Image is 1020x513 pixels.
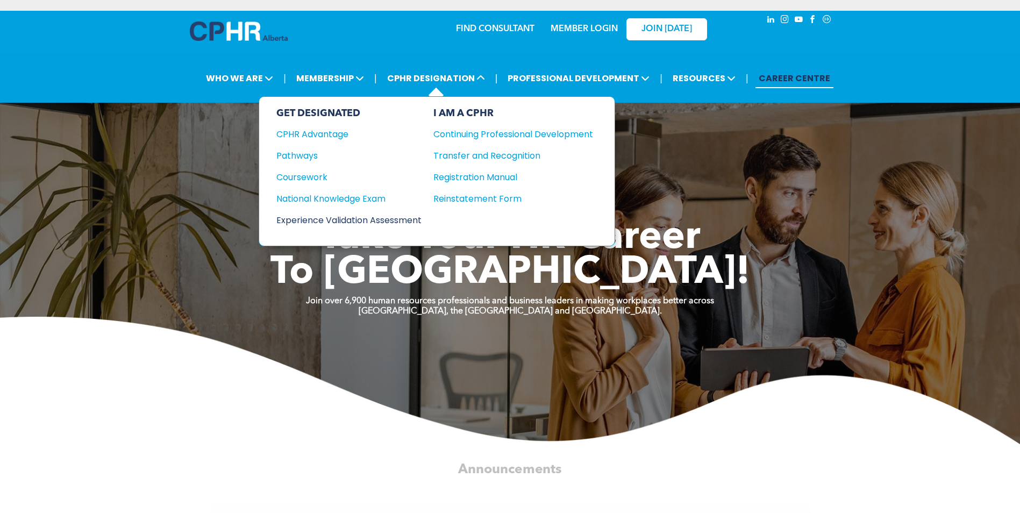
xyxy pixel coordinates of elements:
a: Coursework [276,170,422,184]
a: instagram [779,13,791,28]
div: Coursework [276,170,407,184]
div: Registration Manual [433,170,577,184]
span: RESOURCES [669,68,739,88]
span: Announcements [458,463,561,476]
span: PROFESSIONAL DEVELOPMENT [504,68,653,88]
div: I AM A CPHR [433,108,593,119]
img: A blue and white logo for cp alberta [190,22,288,41]
div: Reinstatement Form [433,192,577,205]
a: CAREER CENTRE [755,68,833,88]
div: Continuing Professional Development [433,127,577,141]
div: Pathways [276,149,407,162]
a: facebook [807,13,819,28]
li: | [283,67,286,89]
div: National Knowledge Exam [276,192,407,205]
a: Pathways [276,149,422,162]
div: Experience Validation Assessment [276,213,407,227]
a: Registration Manual [433,170,593,184]
a: Experience Validation Assessment [276,213,422,227]
div: CPHR Advantage [276,127,407,141]
span: CPHR DESIGNATION [384,68,488,88]
div: GET DESIGNATED [276,108,422,119]
div: Transfer and Recognition [433,149,577,162]
strong: Join over 6,900 human resources professionals and business leaders in making workplaces better ac... [306,297,714,305]
li: | [495,67,498,89]
a: Reinstatement Form [433,192,593,205]
a: JOIN [DATE] [626,18,707,40]
a: CPHR Advantage [276,127,422,141]
a: linkedin [765,13,777,28]
span: WHO WE ARE [203,68,276,88]
li: | [660,67,662,89]
span: MEMBERSHIP [293,68,367,88]
strong: [GEOGRAPHIC_DATA], the [GEOGRAPHIC_DATA] and [GEOGRAPHIC_DATA]. [359,307,662,316]
a: FIND CONSULTANT [456,25,534,33]
a: Continuing Professional Development [433,127,593,141]
span: JOIN [DATE] [641,24,692,34]
a: youtube [793,13,805,28]
a: Transfer and Recognition [433,149,593,162]
a: Social network [821,13,833,28]
span: To [GEOGRAPHIC_DATA]! [270,254,750,293]
li: | [374,67,377,89]
a: National Knowledge Exam [276,192,422,205]
li: | [746,67,748,89]
a: MEMBER LOGIN [551,25,618,33]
